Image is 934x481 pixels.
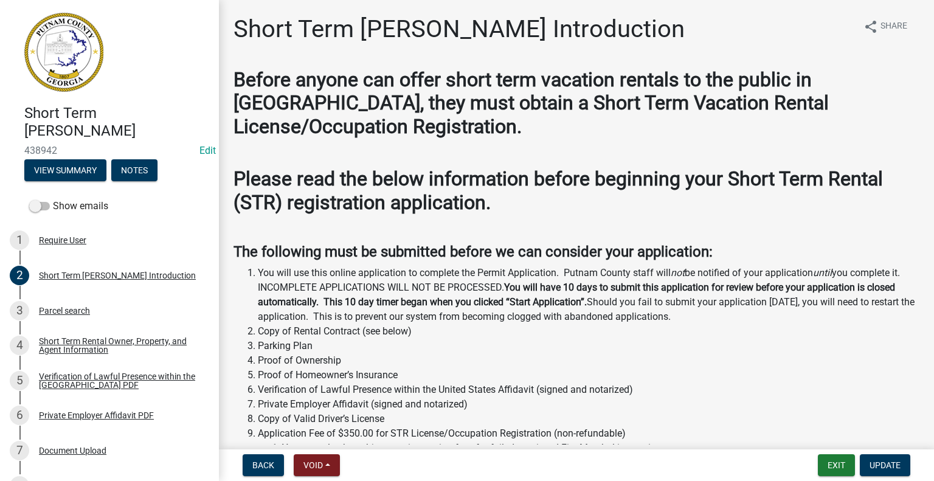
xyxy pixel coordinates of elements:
label: Show emails [29,199,108,213]
div: 3 [10,301,29,320]
wm-modal-confirm: Edit Application Number [199,145,216,156]
div: Require User [39,236,86,244]
button: shareShare [854,15,917,38]
span: Share [880,19,907,34]
li: Copy of Valid Driver’s License [258,412,919,426]
li: You will use this online application to complete the Permit Application. Putnam County staff will... [258,266,919,324]
i: until [813,267,832,279]
button: Exit [818,454,855,476]
div: Private Employer Affidavit PDF [39,411,154,420]
strong: The following must be submitted before we can consider your application: [233,243,713,260]
h4: Short Term [PERSON_NAME] [24,105,209,140]
li: Verification of Lawful Presence within the United States Affidavit (signed and notarized) [258,382,919,397]
li: Proof of Homeowner’s Insurance [258,368,919,382]
div: 5 [10,371,29,390]
h1: Short Term [PERSON_NAME] Introduction [233,15,685,44]
i: not [671,267,685,279]
li: Proof of Ownership [258,353,919,368]
li: Private Employer Affidavit (signed and notarized) [258,397,919,412]
button: Void [294,454,340,476]
span: 438942 [24,145,195,156]
strong: Please read the below information before beginning your Short Term Rental (STR) registration appl... [233,167,883,213]
li: You may also be subject to reinspection fees for failed or missed Fire Marshal inspections [282,441,919,455]
div: Document Upload [39,446,106,455]
button: Update [860,454,910,476]
button: Back [243,454,284,476]
div: 2 [10,266,29,285]
span: Update [870,460,901,470]
button: View Summary [24,159,106,181]
strong: You will have 10 days to submit this application for review before your application is closed aut... [258,282,895,308]
wm-modal-confirm: Notes [111,166,157,176]
div: Short Term Rental Owner, Property, and Agent Information [39,337,199,354]
wm-modal-confirm: Summary [24,166,106,176]
div: 4 [10,336,29,355]
div: 7 [10,441,29,460]
strong: Before anyone can offer short term vacation rentals to the public in [GEOGRAPHIC_DATA], they must... [233,68,829,138]
span: Back [252,460,274,470]
li: Application Fee of $350.00 for STR License/Occupation Registration (non-refundable) [258,426,919,455]
div: Short Term [PERSON_NAME] Introduction [39,271,196,280]
img: Putnam County, Georgia [24,13,103,92]
span: Void [303,460,323,470]
div: 6 [10,406,29,425]
div: Verification of Lawful Presence within the [GEOGRAPHIC_DATA] PDF [39,372,199,389]
i: share [863,19,878,34]
a: Edit [199,145,216,156]
li: Parking Plan [258,339,919,353]
div: Parcel search [39,306,90,315]
li: Copy of Rental Contract (see below) [258,324,919,339]
div: 1 [10,230,29,250]
button: Notes [111,159,157,181]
